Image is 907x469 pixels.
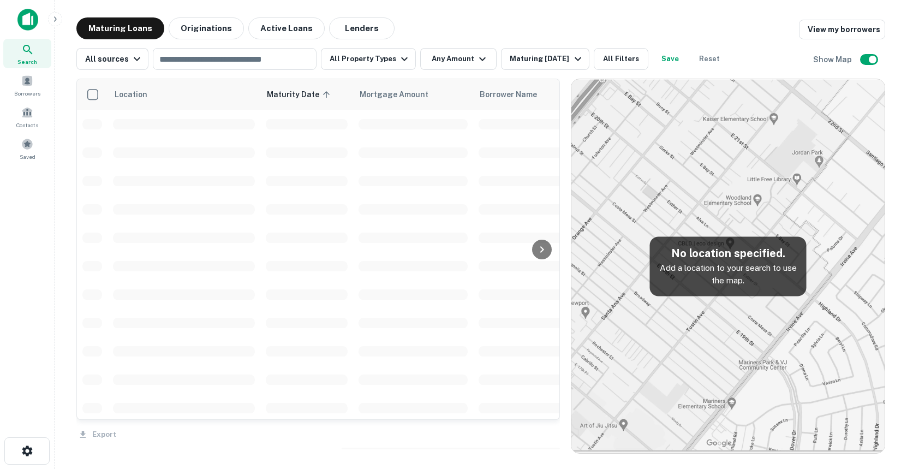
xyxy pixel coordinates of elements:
[480,88,537,101] span: Borrower Name
[17,57,37,66] span: Search
[473,79,593,110] th: Borrower Name
[321,48,416,70] button: All Property Types
[659,262,798,287] p: Add a location to your search to use the map.
[114,88,147,101] span: Location
[3,102,51,132] a: Contacts
[108,79,260,110] th: Location
[692,48,727,70] button: Reset
[329,17,395,39] button: Lenders
[76,48,148,70] button: All sources
[501,48,589,70] button: Maturing [DATE]
[420,48,497,70] button: Any Amount
[20,152,35,161] span: Saved
[571,79,885,453] img: map-placeholder.webp
[594,48,648,70] button: All Filters
[76,17,164,39] button: Maturing Loans
[3,39,51,68] a: Search
[3,134,51,163] a: Saved
[360,88,443,101] span: Mortgage Amount
[799,20,885,39] a: View my borrowers
[267,88,333,101] span: Maturity Date
[248,17,325,39] button: Active Loans
[85,52,144,66] div: All sources
[653,48,688,70] button: Save your search to get updates of matches that match your search criteria.
[169,17,244,39] button: Originations
[17,9,38,31] img: capitalize-icon.png
[353,79,473,110] th: Mortgage Amount
[3,70,51,100] a: Borrowers
[14,89,40,98] span: Borrowers
[510,52,584,66] div: Maturing [DATE]
[659,245,798,262] h5: No location specified.
[813,54,854,66] h6: Show Map
[16,121,38,129] span: Contacts
[852,382,907,434] iframe: Chat Widget
[260,79,353,110] th: Maturity Date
